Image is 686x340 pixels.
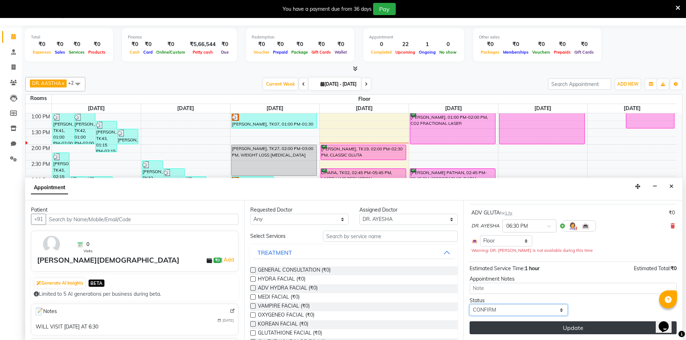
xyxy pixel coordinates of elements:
[410,169,496,199] div: [PERSON_NAME] PATHAN, 02:45 PM-03:45 PM, [GEOGRAPHIC_DATA]
[154,40,187,49] div: ₹0
[283,5,372,13] div: You have a payment due from 36 days
[219,40,231,49] div: ₹0
[30,113,51,121] div: 1:00 PM
[552,50,573,55] span: Prepaids
[573,50,596,55] span: Gift Cards
[185,177,206,281] div: Adv [PERSON_NAME], TK03, 03:00 PM-06:20 PM, LASER HAIR REDUCTION,PEEL TRT
[470,297,568,304] div: Status
[479,50,501,55] span: Packages
[548,78,611,90] input: Search Appointment
[321,169,406,263] div: DHARA, TK02, 02:45 PM-05:45 PM, LASER HAIR REDUCTION
[373,3,396,15] button: Pay
[32,80,61,86] span: DR. AASTHA
[128,50,142,55] span: Cash
[471,222,499,230] span: DR. AYESHA
[666,181,677,192] button: Close
[501,40,530,49] div: ₹0
[533,104,553,113] a: September 6, 2025
[31,40,53,49] div: ₹0
[573,40,596,49] div: ₹0
[31,181,68,194] span: Appointment
[86,40,107,49] div: ₹0
[354,104,374,113] a: September 4, 2025
[31,206,238,214] div: Patient
[359,206,458,214] div: Assigned Doctor
[30,129,51,136] div: 1:30 PM
[615,79,640,89] button: ADD NEW
[369,34,458,40] div: Appointment
[263,78,298,90] span: Current Week
[232,113,317,128] div: [PERSON_NAME], TK07, 01:00 PM-01:30 PM, PREMIUM GLUTA
[223,318,234,323] span: [DATE]
[128,40,142,49] div: ₹0
[471,238,478,244] img: Interior.png
[257,248,292,257] div: TREATMENT
[67,40,86,49] div: ₹0
[221,255,235,264] span: |
[46,214,238,225] input: Search by Name/Mobile/Email/Code
[321,145,406,160] div: [PERSON_NAME], TK19, 02:00 PM-02:30 PM, CLASSIC GLUTA
[265,104,285,113] a: September 3, 2025
[530,40,552,49] div: ₹0
[319,81,358,87] span: [DATE] - [DATE]
[333,50,349,55] span: Wallet
[617,81,638,87] span: ADD NEW
[394,40,417,49] div: 22
[505,210,512,216] span: 1 hr
[96,121,117,152] div: [PERSON_NAME], TK43, 01:15 PM-02:15 PM, ADV HYDRA FACIAL
[417,50,438,55] span: Ongoing
[26,95,51,102] div: Rooms
[31,50,53,55] span: Expenses
[310,50,333,55] span: Gift Cards
[68,80,79,86] span: +2
[87,177,112,207] div: [PERSON_NAME], TK37, 03:00 PM-04:00 PM, ADV HYDRA FACIAL
[70,177,86,271] div: [PERSON_NAME], TK44, 03:00 PM-06:00 PM, LASER HAIR REDUCTION
[142,40,154,49] div: ₹0
[253,246,454,259] button: TREATMENT
[35,278,85,288] button: Generate AI Insights
[117,129,138,144] div: [PERSON_NAME], TK38, 01:30 PM-02:00 PM, BASIC GLUTA
[530,50,552,55] span: Vouchers
[258,302,310,311] span: VAMPIRE FACIAL (₹0)
[30,176,51,184] div: 3:00 PM
[438,50,458,55] span: No show
[176,104,196,113] a: September 2, 2025
[128,34,231,40] div: Finance
[669,209,675,217] div: ₹0
[369,50,394,55] span: Completed
[271,40,290,49] div: ₹0
[67,50,86,55] span: Services
[622,104,642,113] a: September 7, 2025
[470,321,677,334] button: Update
[154,50,187,55] span: Online/Custom
[258,293,300,302] span: MEDI FACIAL (₹0)
[417,40,438,49] div: 1
[271,50,290,55] span: Prepaid
[258,284,318,293] span: ADV HYDRA FACIAL (₹0)
[258,329,322,338] span: GLUTATHIONE FACIAL (₹0)
[525,265,539,272] span: 1 hour
[410,113,496,144] div: [PERSON_NAME], 01:00 PM-02:00 PM, CO2 FRACTIONAL LASER
[53,50,67,55] span: Sales
[552,40,573,49] div: ₹0
[471,209,512,217] div: ADV GLUTA
[444,104,463,113] a: September 5, 2025
[479,34,596,40] div: Other sales
[258,275,305,284] span: HYDRA FACIAL (₹0)
[53,40,67,49] div: ₹0
[470,265,525,272] span: Estimated Service Time:
[470,275,677,283] div: Appointment Notes
[52,95,677,104] span: Floor
[187,40,219,49] div: ₹5,66,544
[53,113,74,144] div: [PERSON_NAME], TK41, 01:00 PM-02:00 PM, ADV HYDRA FACIAL
[394,50,417,55] span: Upcoming
[656,311,679,333] iframe: chat widget
[89,280,104,286] span: BETA
[245,232,318,240] div: Select Services
[30,145,51,152] div: 2:00 PM
[86,104,106,113] a: September 1, 2025
[232,177,274,186] div: [PERSON_NAME], TK22, 03:00 PM-03:20 PM, CLASSIC GLUTA
[369,40,394,49] div: 0
[258,266,331,275] span: GENERAL CONSULTATION (₹0)
[258,320,308,329] span: KOREAN FACIAL (₹0)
